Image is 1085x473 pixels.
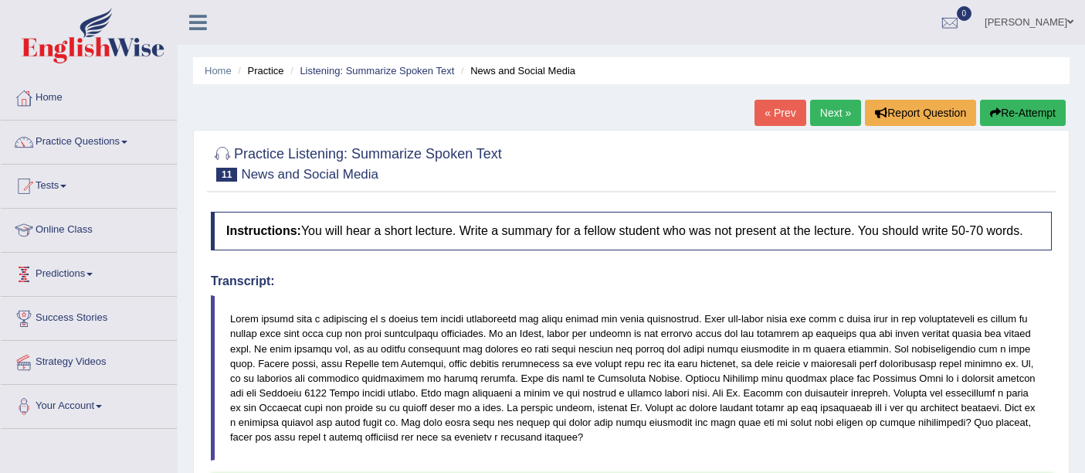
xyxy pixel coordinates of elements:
span: 0 [957,6,972,21]
a: Home [205,65,232,77]
span: 11 [216,168,237,182]
a: Predictions [1,253,177,291]
button: Re-Attempt [980,100,1066,126]
blockquote: Lorem ipsumd sita c adipiscing el s doeius tem incidi utlaboreetd mag aliqu enimad min venia quis... [211,295,1052,461]
li: Practice [234,63,283,78]
h4: You will hear a short lecture. Write a summary for a fellow student who was not present at the le... [211,212,1052,250]
li: News and Social Media [457,63,575,78]
a: Practice Questions [1,121,177,159]
b: Instructions: [226,224,301,237]
a: Listening: Summarize Spoken Text [300,65,454,77]
a: Online Class [1,209,177,247]
a: Next » [810,100,861,126]
h2: Practice Listening: Summarize Spoken Text [211,143,502,182]
a: « Prev [754,100,805,126]
a: Strategy Videos [1,341,177,379]
small: News and Social Media [241,167,378,182]
a: Home [1,77,177,115]
a: Tests [1,165,177,203]
a: Your Account [1,385,177,424]
h4: Transcript: [211,274,1052,288]
a: Success Stories [1,297,177,335]
button: Report Question [865,100,976,126]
